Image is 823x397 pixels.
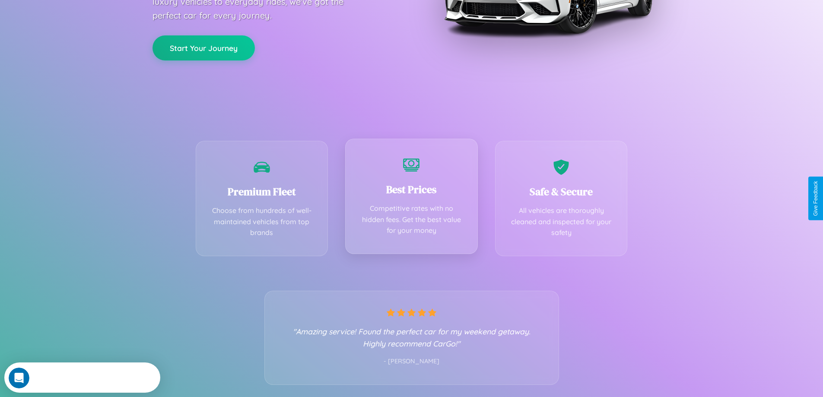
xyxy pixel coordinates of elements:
div: Give Feedback [813,181,819,216]
p: All vehicles are thoroughly cleaned and inspected for your safety [508,205,614,238]
iframe: Intercom live chat [9,368,29,388]
p: - [PERSON_NAME] [282,356,541,367]
h3: Best Prices [359,182,464,197]
p: Choose from hundreds of well-maintained vehicles from top brands [209,205,315,238]
button: Start Your Journey [153,35,255,60]
iframe: Intercom live chat discovery launcher [4,362,160,393]
h3: Safe & Secure [508,184,614,199]
h3: Premium Fleet [209,184,315,199]
p: Competitive rates with no hidden fees. Get the best value for your money [359,203,464,236]
p: "Amazing service! Found the perfect car for my weekend getaway. Highly recommend CarGo!" [282,325,541,349]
